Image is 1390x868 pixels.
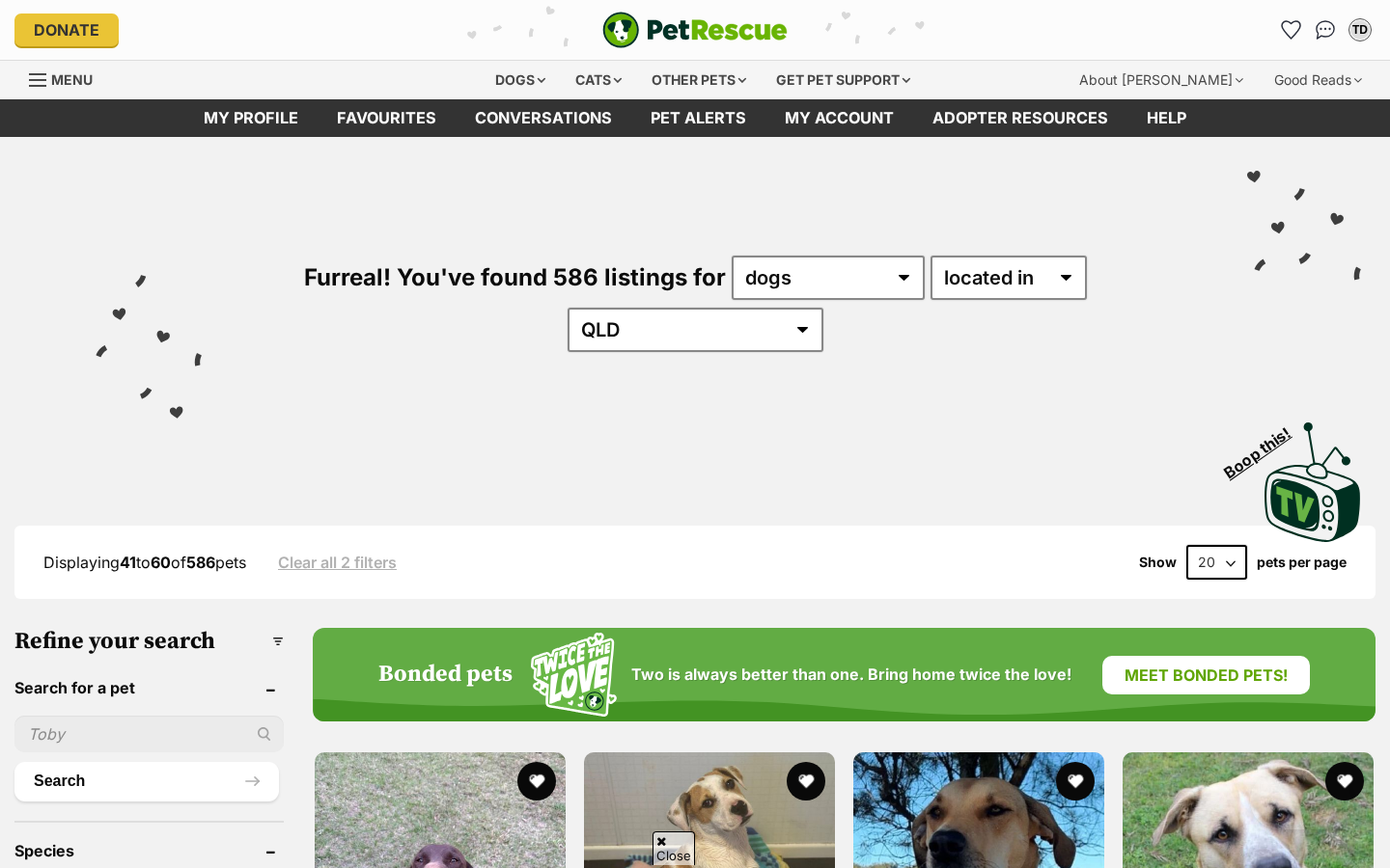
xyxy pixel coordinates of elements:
a: conversations [456,99,631,137]
header: Species [14,842,284,859]
a: My profile [184,99,318,137]
img: PetRescue TV logo [1265,422,1361,542]
h3: Refine your search [14,628,284,655]
div: TD [1350,20,1370,40]
img: logo-e224e6f780fb5917bec1dbf3a21bbac754714ae5b6737aabdf751b685950b380.svg [602,12,788,48]
a: Favourites [1275,14,1306,45]
img: Squiggle [531,633,617,717]
span: Menu [51,71,93,88]
a: Pet alerts [631,99,765,137]
div: Other pets [638,61,760,99]
button: favourite [1325,762,1364,800]
ul: Account quick links [1275,14,1376,45]
iframe: Help Scout Beacon - Open [1250,772,1351,829]
a: Clear all 2 filters [278,554,397,571]
a: Favourites [318,99,456,137]
button: favourite [787,762,825,800]
h4: Bonded pets [378,662,513,689]
button: favourite [517,762,556,800]
button: Search [14,762,279,800]
span: Two is always better than one. Bring home twice the love! [631,665,1071,684]
div: Good Reads [1261,61,1376,99]
header: Search for a pet [14,679,284,696]
div: About [PERSON_NAME] [1066,61,1257,99]
a: Conversations [1310,14,1341,45]
span: Boop this! [1221,412,1310,481]
strong: 41 [120,553,136,572]
label: pets per page [1257,555,1347,570]
input: Toby [14,716,284,752]
a: Meet bonded pets! [1102,656,1310,694]
span: Displaying to of pets [43,553,246,572]
button: My account [1345,14,1376,45]
a: Menu [29,61,106,95]
div: Cats [562,61,635,99]
div: Dogs [482,61,559,99]
button: favourite [1056,762,1095,800]
a: Boop this! [1265,405,1361,546]
span: Furreal! You've found 586 listings for [304,263,726,291]
span: Show [1139,555,1177,570]
strong: 60 [151,553,171,572]
a: Help [1127,99,1206,137]
span: Close [653,831,695,865]
div: Get pet support [763,61,924,99]
img: chat-41dd97257d64d25036548639549fe6c8038ab92f7586957e7f3b1b290dea8141.svg [1316,20,1336,40]
a: My account [765,99,913,137]
strong: 586 [186,553,215,572]
a: Donate [14,14,119,46]
a: PetRescue [602,12,788,48]
a: Adopter resources [913,99,1127,137]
